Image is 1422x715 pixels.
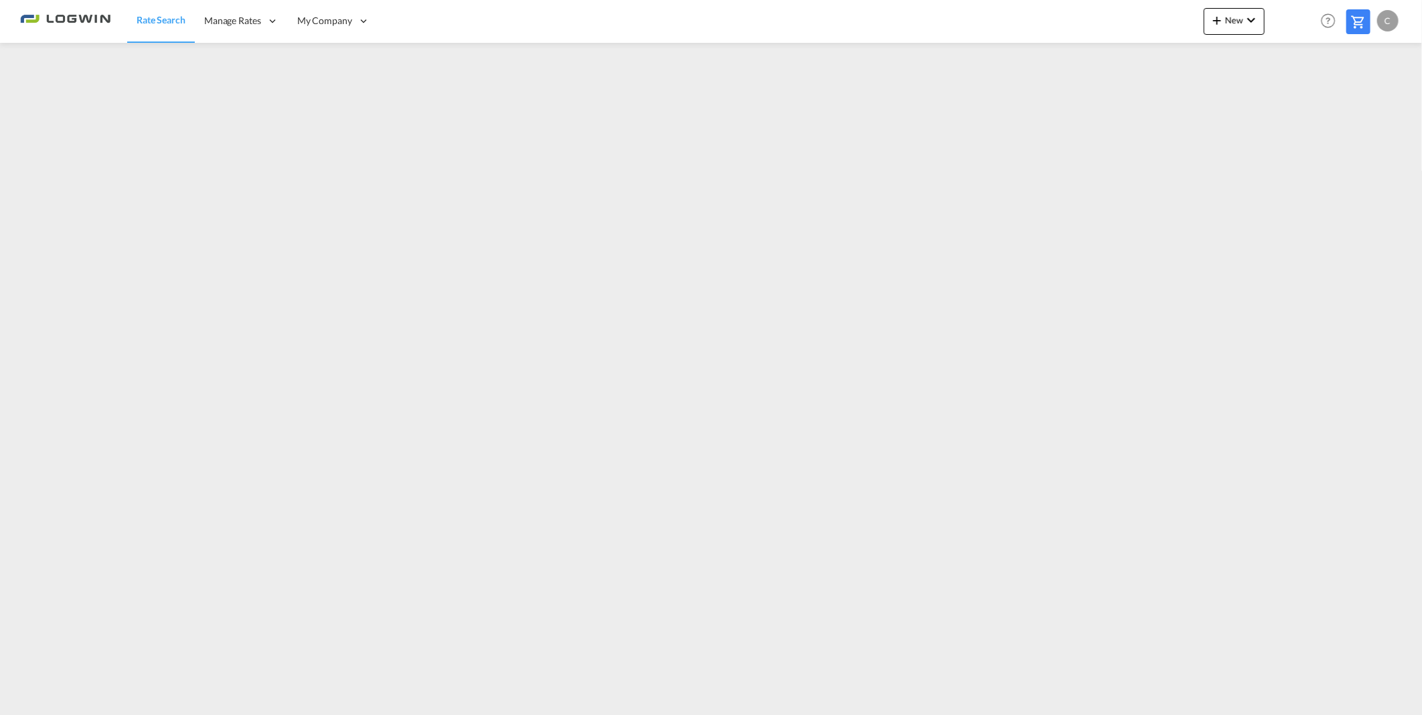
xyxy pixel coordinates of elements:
[137,14,185,25] span: Rate Search
[1317,9,1340,32] span: Help
[1209,15,1259,25] span: New
[1204,8,1265,35] button: icon-plus 400-fgNewicon-chevron-down
[20,6,110,36] img: 2761ae10d95411efa20a1f5e0282d2d7.png
[1317,9,1346,33] div: Help
[1243,12,1259,28] md-icon: icon-chevron-down
[297,14,352,27] span: My Company
[204,14,261,27] span: Manage Rates
[1209,12,1225,28] md-icon: icon-plus 400-fg
[1377,10,1399,31] div: C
